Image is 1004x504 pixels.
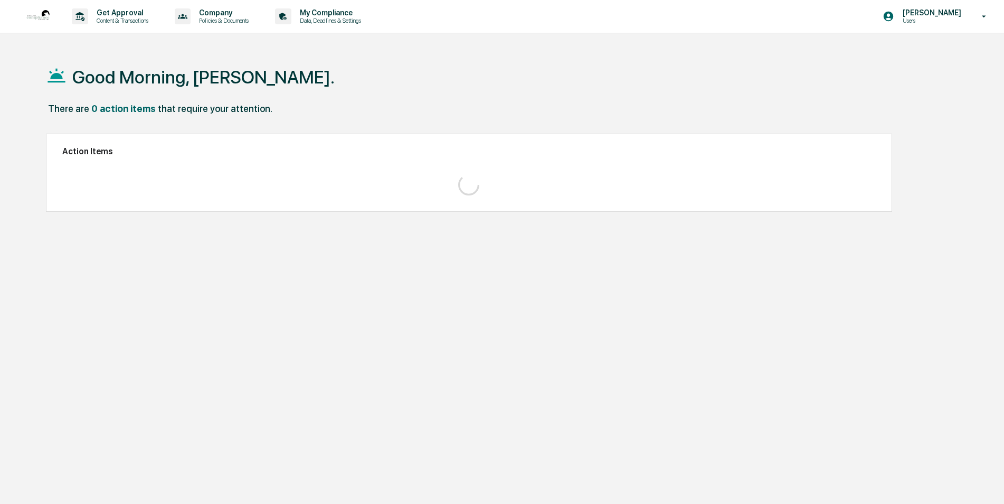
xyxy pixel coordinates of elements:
p: Data, Deadlines & Settings [291,17,366,24]
div: that require your attention. [158,103,272,114]
p: Users [894,17,967,24]
p: My Compliance [291,8,366,17]
img: logo [25,4,51,29]
h2: Action Items [62,146,876,156]
p: Company [191,8,254,17]
p: Get Approval [88,8,154,17]
div: 0 action items [91,103,156,114]
p: Policies & Documents [191,17,254,24]
p: Content & Transactions [88,17,154,24]
h1: Good Morning, [PERSON_NAME]. [72,67,335,88]
div: There are [48,103,89,114]
p: [PERSON_NAME] [894,8,967,17]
